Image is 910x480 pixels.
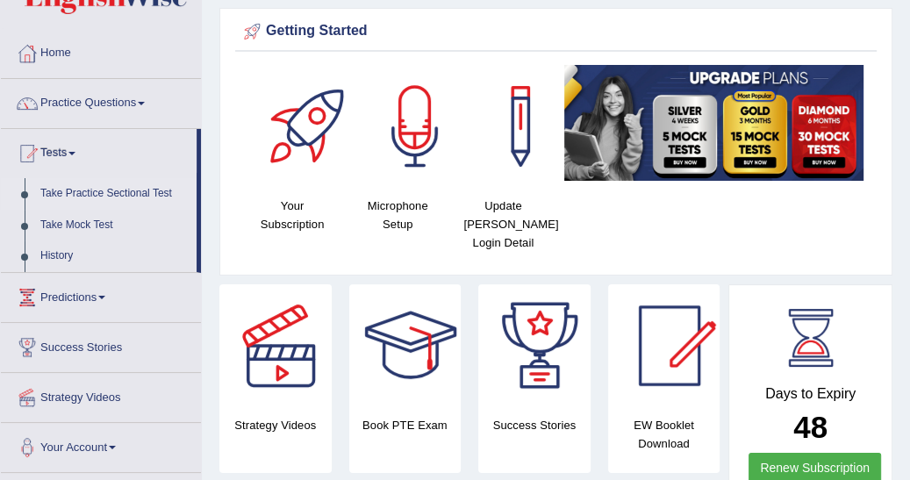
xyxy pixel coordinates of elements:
a: Take Practice Sectional Test [32,178,197,210]
a: Home [1,29,201,73]
h4: Your Subscription [248,197,336,233]
a: Take Mock Test [32,210,197,241]
a: Practice Questions [1,79,201,123]
b: 48 [793,410,828,444]
h4: Strategy Videos [219,416,332,434]
a: Tests [1,129,197,173]
a: Strategy Videos [1,373,201,417]
a: Success Stories [1,323,201,367]
h4: EW Booklet Download [608,416,720,453]
div: Getting Started [240,18,872,45]
h4: Microphone Setup [354,197,441,233]
a: History [32,240,197,272]
a: Your Account [1,423,201,467]
h4: Days to Expiry [749,386,872,402]
h4: Success Stories [478,416,591,434]
h4: Book PTE Exam [349,416,462,434]
h4: Update [PERSON_NAME] Login Detail [459,197,547,252]
a: Predictions [1,273,201,317]
img: small5.jpg [564,65,863,181]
